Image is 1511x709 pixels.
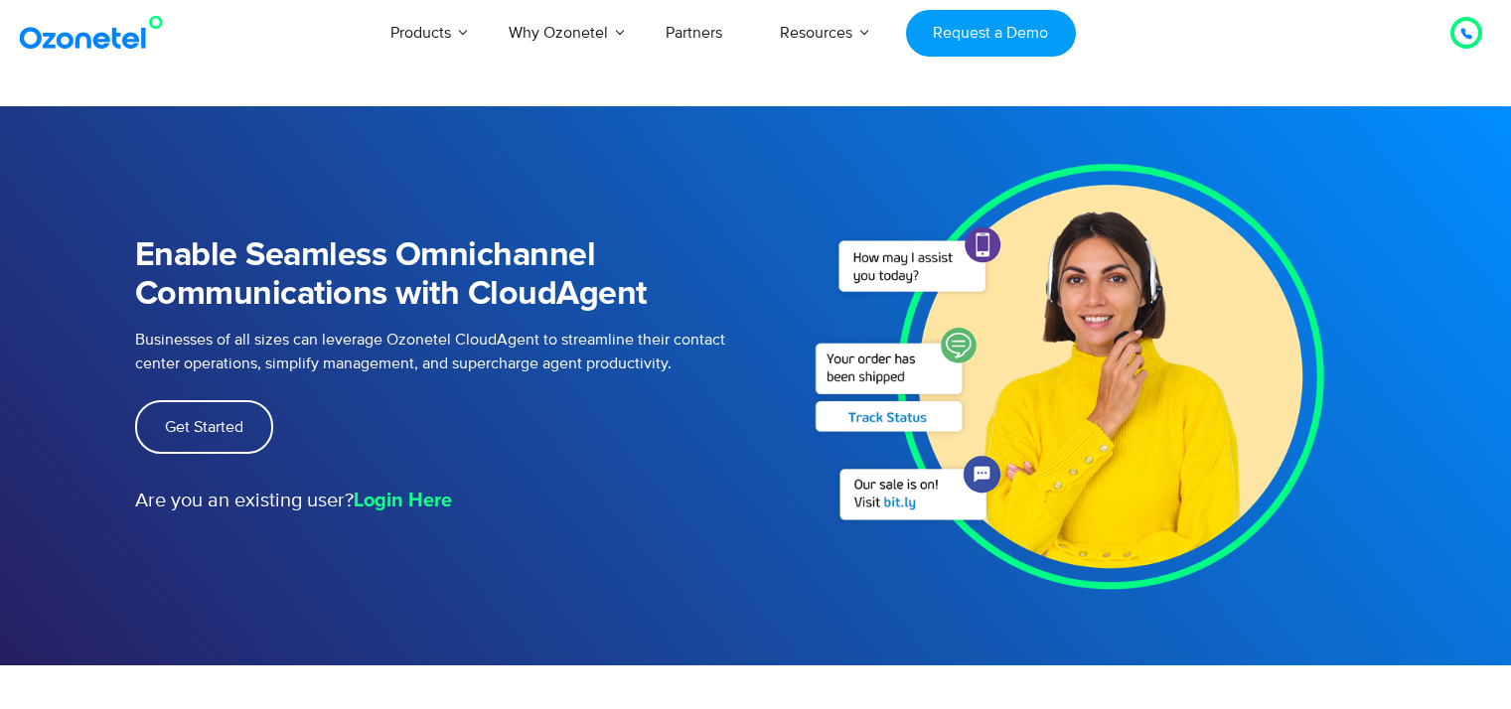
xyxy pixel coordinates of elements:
[135,400,273,454] a: Get Started
[354,486,452,515] a: Login Here
[135,236,726,314] h1: Enable Seamless Omnichannel Communications with CloudAgent
[165,419,243,435] span: Get Started
[135,486,726,515] p: Are you an existing user?
[135,328,726,375] p: Businesses of all sizes can leverage Ozonetel CloudAgent to streamline their contact center opera...
[354,491,452,510] strong: Login Here
[906,10,1076,57] a: Request a Demo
